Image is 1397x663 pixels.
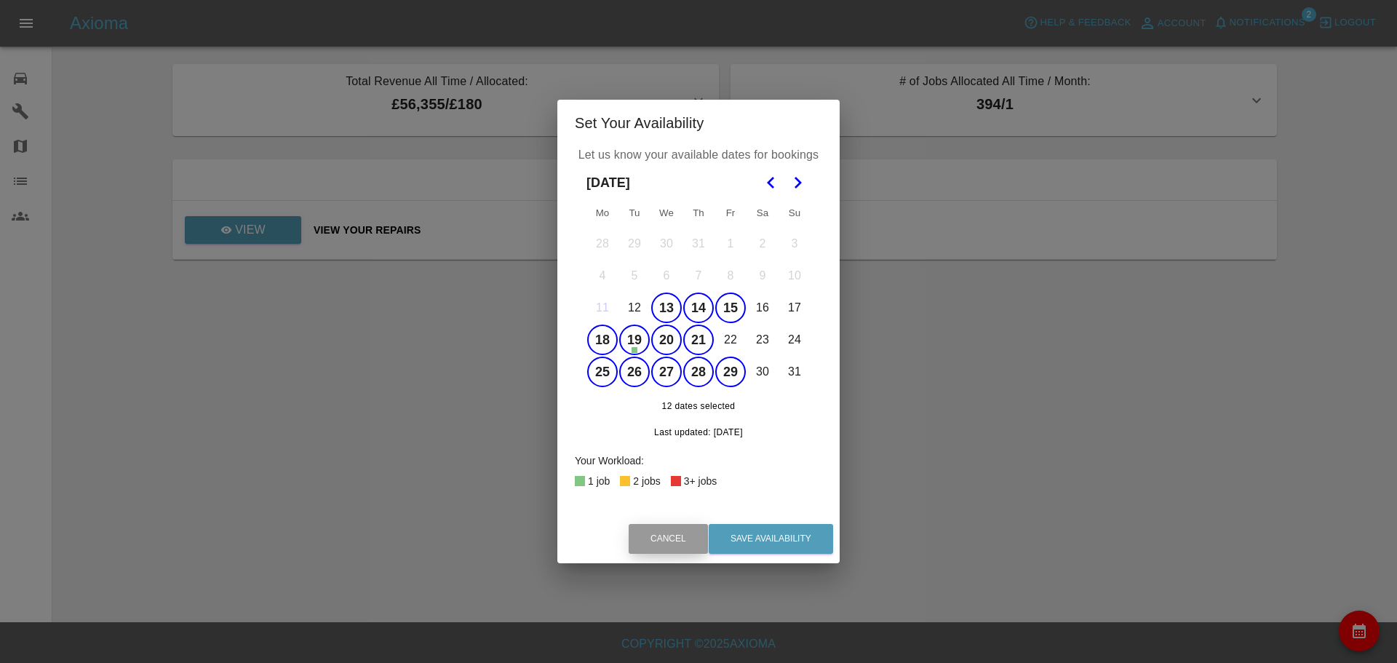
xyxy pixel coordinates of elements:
button: Friday, August 22nd, 2025 [715,325,746,355]
span: 12 dates selected [586,400,811,414]
button: Friday, August 29th, 2025, selected [715,357,746,387]
span: [DATE] [586,167,630,199]
button: Wednesday, August 13th, 2025, selected [651,293,682,323]
table: August 2025 [586,199,811,388]
span: Last updated: [DATE] [654,427,743,437]
button: Tuesday, August 12th, 2025 [619,293,650,323]
th: Saturday [747,199,779,228]
button: Sunday, August 3rd, 2025 [779,229,810,259]
button: Wednesday, August 6th, 2025 [651,261,682,291]
th: Tuesday [618,199,650,228]
button: Tuesday, August 19th, 2025, selected [619,325,650,355]
button: Thursday, August 28th, 2025, selected [683,357,714,387]
th: Friday [715,199,747,228]
button: Saturday, August 2nd, 2025 [747,229,778,259]
button: Cancel [629,524,708,554]
th: Thursday [682,199,715,228]
th: Monday [586,199,618,228]
button: Saturday, August 23rd, 2025 [747,325,778,355]
button: Thursday, August 14th, 2025, selected [683,293,714,323]
button: Sunday, August 31st, 2025 [779,357,810,387]
button: Monday, July 28th, 2025 [587,229,618,259]
div: 1 job [588,472,610,490]
button: Wednesday, August 27th, 2025, selected [651,357,682,387]
button: Thursday, August 21st, 2025, selected [683,325,714,355]
button: Go to the Next Month [784,170,811,196]
button: Friday, August 15th, 2025, selected [715,293,746,323]
button: Saturday, August 16th, 2025 [747,293,778,323]
button: Tuesday, July 29th, 2025 [619,229,650,259]
button: Monday, August 18th, 2025, selected [587,325,618,355]
div: 2 jobs [633,472,660,490]
div: Your Workload: [575,452,822,469]
button: Sunday, August 10th, 2025 [779,261,810,291]
button: Sunday, August 24th, 2025 [779,325,810,355]
button: Tuesday, August 5th, 2025 [619,261,650,291]
button: Thursday, August 7th, 2025 [683,261,714,291]
div: 3+ jobs [684,472,717,490]
button: Tuesday, August 26th, 2025, selected [619,357,650,387]
button: Today, Monday, August 11th, 2025 [587,293,618,323]
button: Saturday, August 30th, 2025 [747,357,778,387]
button: Wednesday, July 30th, 2025 [651,229,682,259]
p: Let us know your available dates for bookings [575,146,822,164]
button: Sunday, August 17th, 2025 [779,293,810,323]
h2: Set Your Availability [557,100,840,146]
th: Sunday [779,199,811,228]
button: Monday, August 25th, 2025, selected [587,357,618,387]
button: Thursday, July 31st, 2025 [683,229,714,259]
button: Saturday, August 9th, 2025 [747,261,778,291]
button: Monday, August 4th, 2025 [587,261,618,291]
button: Friday, August 1st, 2025 [715,229,746,259]
button: Go to the Previous Month [758,170,784,196]
button: Save Availability [709,524,833,554]
button: Wednesday, August 20th, 2025, selected [651,325,682,355]
th: Wednesday [650,199,682,228]
button: Friday, August 8th, 2025 [715,261,746,291]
